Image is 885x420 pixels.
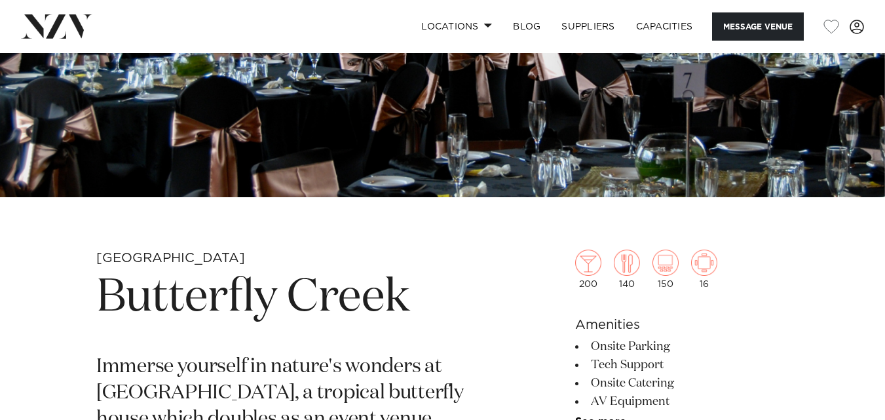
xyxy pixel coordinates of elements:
img: dining.png [614,250,640,276]
img: theatre.png [652,250,679,276]
div: 16 [691,250,717,289]
a: Capacities [626,12,704,41]
a: BLOG [502,12,551,41]
li: Onsite Parking [575,337,789,356]
button: Message Venue [712,12,804,41]
li: AV Equipment [575,392,789,411]
div: 200 [575,250,601,289]
a: SUPPLIERS [551,12,625,41]
li: Onsite Catering [575,374,789,392]
img: meeting.png [691,250,717,276]
a: Locations [411,12,502,41]
li: Tech Support [575,356,789,374]
h6: Amenities [575,315,789,335]
img: cocktail.png [575,250,601,276]
small: [GEOGRAPHIC_DATA] [96,252,245,265]
h1: Butterfly Creek [96,268,482,328]
div: 140 [614,250,640,289]
img: nzv-logo.png [21,14,92,38]
div: 150 [652,250,679,289]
